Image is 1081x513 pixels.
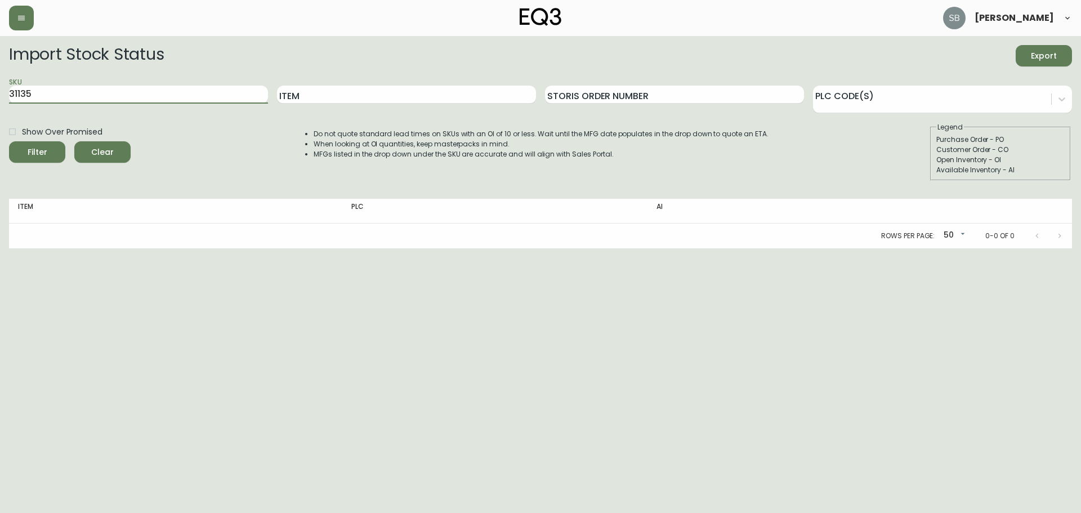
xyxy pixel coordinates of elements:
[936,165,1065,175] div: Available Inventory - AI
[936,155,1065,165] div: Open Inventory - OI
[975,14,1054,23] span: [PERSON_NAME]
[74,141,131,163] button: Clear
[647,199,891,224] th: AI
[314,149,769,159] li: MFGs listed in the drop down under the SKU are accurate and will align with Sales Portal.
[314,139,769,149] li: When looking at OI quantities, keep masterpacks in mind.
[936,135,1065,145] div: Purchase Order - PO
[520,8,561,26] img: logo
[83,145,122,159] span: Clear
[1025,49,1063,63] span: Export
[9,141,65,163] button: Filter
[9,199,342,224] th: Item
[22,126,102,138] span: Show Over Promised
[939,226,967,245] div: 50
[936,145,1065,155] div: Customer Order - CO
[985,231,1015,241] p: 0-0 of 0
[9,45,164,66] h2: Import Stock Status
[936,122,964,132] legend: Legend
[881,231,935,241] p: Rows per page:
[1016,45,1072,66] button: Export
[943,7,966,29] img: 9d441cf7d49ccab74e0d560c7564bcc8
[314,129,769,139] li: Do not quote standard lead times on SKUs with an OI of 10 or less. Wait until the MFG date popula...
[342,199,647,224] th: PLC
